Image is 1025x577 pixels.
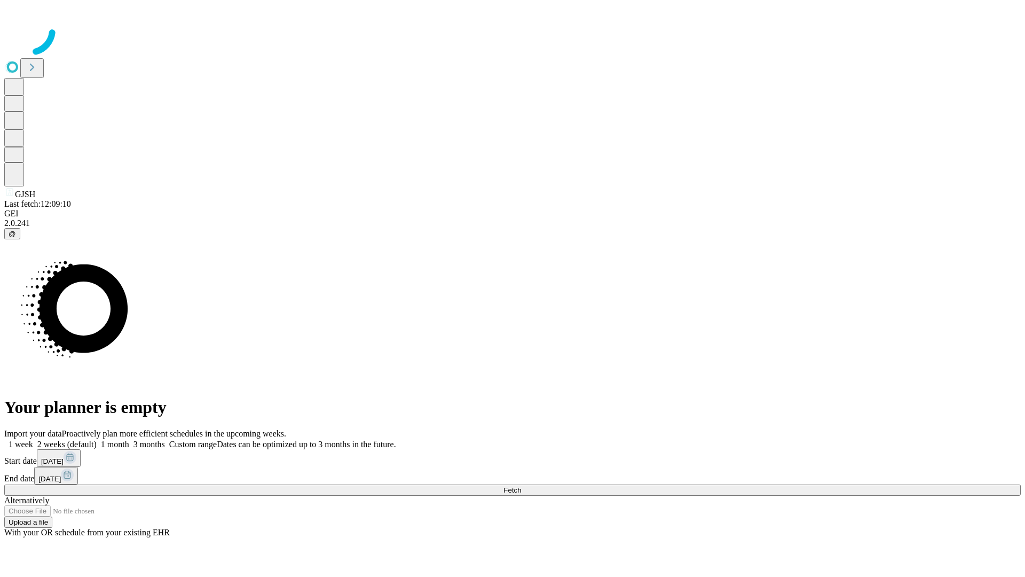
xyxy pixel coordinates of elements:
[217,440,396,449] span: Dates can be optimized up to 3 months in the future.
[9,230,16,238] span: @
[503,486,521,494] span: Fetch
[4,467,1021,485] div: End date
[34,467,78,485] button: [DATE]
[4,219,1021,228] div: 2.0.241
[41,457,64,465] span: [DATE]
[4,496,49,505] span: Alternatively
[4,397,1021,417] h1: Your planner is empty
[4,528,170,537] span: With your OR schedule from your existing EHR
[37,440,97,449] span: 2 weeks (default)
[4,429,62,438] span: Import your data
[38,475,61,483] span: [DATE]
[4,199,71,208] span: Last fetch: 12:09:10
[4,517,52,528] button: Upload a file
[4,449,1021,467] div: Start date
[62,429,286,438] span: Proactively plan more efficient schedules in the upcoming weeks.
[4,228,20,239] button: @
[133,440,165,449] span: 3 months
[4,485,1021,496] button: Fetch
[9,440,33,449] span: 1 week
[169,440,217,449] span: Custom range
[15,190,35,199] span: GJSH
[101,440,129,449] span: 1 month
[37,449,81,467] button: [DATE]
[4,209,1021,219] div: GEI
